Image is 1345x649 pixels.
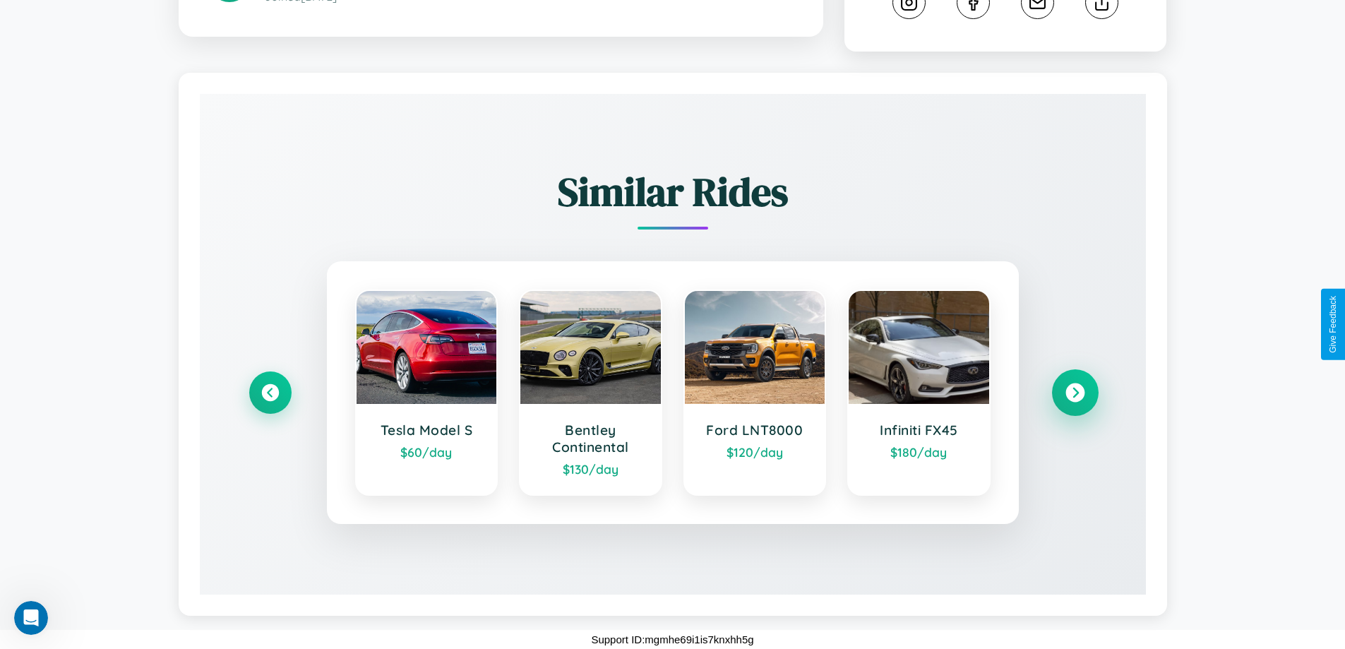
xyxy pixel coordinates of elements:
[591,630,753,649] p: Support ID: mgmhe69i1is7knxhh5g
[249,165,1096,219] h2: Similar Rides
[371,422,483,439] h3: Tesla Model S
[699,422,811,439] h3: Ford LNT8000
[863,444,975,460] div: $ 180 /day
[534,461,647,477] div: $ 130 /day
[534,422,647,456] h3: Bentley Continental
[355,290,498,496] a: Tesla Model S$60/day
[683,290,827,496] a: Ford LNT8000$120/day
[1328,296,1338,353] div: Give Feedback
[699,444,811,460] div: $ 120 /day
[863,422,975,439] h3: Infiniti FX45
[519,290,662,496] a: Bentley Continental$130/day
[847,290,991,496] a: Infiniti FX45$180/day
[14,601,48,635] iframe: Intercom live chat
[371,444,483,460] div: $ 60 /day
